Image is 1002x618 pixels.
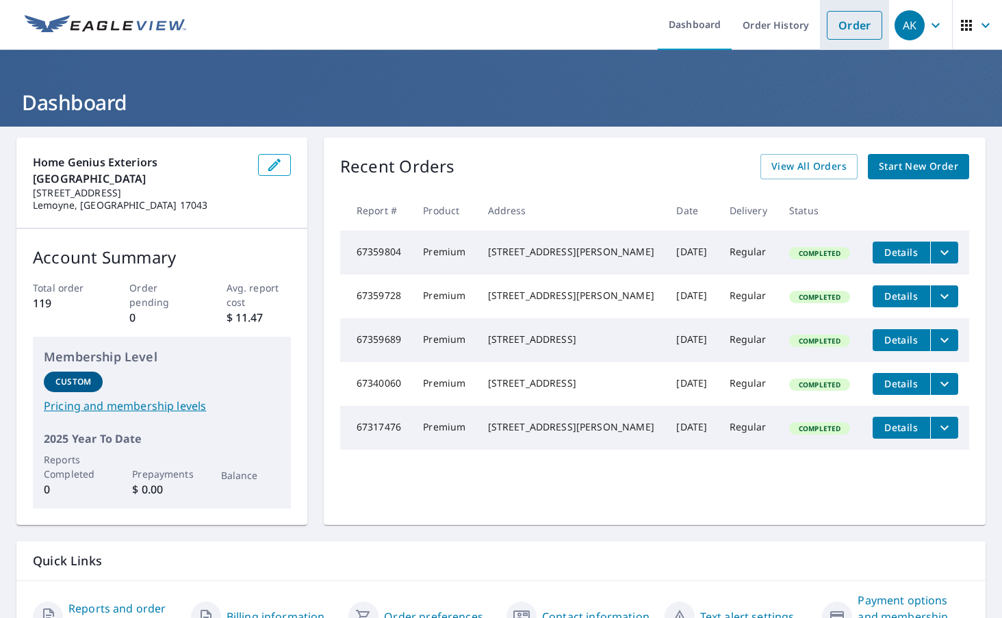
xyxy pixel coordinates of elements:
[44,398,280,414] a: Pricing and membership levels
[778,190,862,231] th: Status
[477,190,666,231] th: Address
[44,430,280,447] p: 2025 Year To Date
[340,318,412,362] td: 67359689
[930,285,958,307] button: filesDropdownBtn-67359728
[879,158,958,175] span: Start New Order
[488,245,655,259] div: [STREET_ADDRESS][PERSON_NAME]
[881,421,922,434] span: Details
[719,190,778,231] th: Delivery
[791,248,849,258] span: Completed
[33,245,291,270] p: Account Summary
[44,452,103,481] p: Reports Completed
[719,274,778,318] td: Regular
[881,289,922,302] span: Details
[930,417,958,439] button: filesDropdownBtn-67317476
[132,467,191,481] p: Prepayments
[827,11,882,40] a: Order
[488,333,655,346] div: [STREET_ADDRESS]
[129,281,194,309] p: Order pending
[665,318,718,362] td: [DATE]
[873,373,930,395] button: detailsBtn-67340060
[719,362,778,406] td: Regular
[791,292,849,302] span: Completed
[488,289,655,302] div: [STREET_ADDRESS][PERSON_NAME]
[340,154,455,179] p: Recent Orders
[340,231,412,274] td: 67359804
[340,362,412,406] td: 67340060
[760,154,858,179] a: View All Orders
[412,362,476,406] td: Premium
[881,377,922,390] span: Details
[791,380,849,389] span: Completed
[412,318,476,362] td: Premium
[55,376,91,388] p: Custom
[930,373,958,395] button: filesDropdownBtn-67340060
[33,187,247,199] p: [STREET_ADDRESS]
[227,309,291,326] p: $ 11.47
[129,309,194,326] p: 0
[488,376,655,390] div: [STREET_ADDRESS]
[665,406,718,450] td: [DATE]
[132,481,191,498] p: $ 0.00
[930,242,958,263] button: filesDropdownBtn-67359804
[881,246,922,259] span: Details
[665,274,718,318] td: [DATE]
[771,158,847,175] span: View All Orders
[33,281,97,295] p: Total order
[16,88,986,116] h1: Dashboard
[44,481,103,498] p: 0
[412,274,476,318] td: Premium
[340,190,412,231] th: Report #
[340,406,412,450] td: 67317476
[25,15,186,36] img: EV Logo
[488,420,655,434] div: [STREET_ADDRESS][PERSON_NAME]
[873,285,930,307] button: detailsBtn-67359728
[868,154,969,179] a: Start New Order
[33,154,247,187] p: Home Genius Exteriors [GEOGRAPHIC_DATA]
[791,424,849,433] span: Completed
[719,318,778,362] td: Regular
[33,552,969,569] p: Quick Links
[665,362,718,406] td: [DATE]
[44,348,280,366] p: Membership Level
[412,190,476,231] th: Product
[665,231,718,274] td: [DATE]
[412,231,476,274] td: Premium
[895,10,925,40] div: AK
[719,406,778,450] td: Regular
[665,190,718,231] th: Date
[873,329,930,351] button: detailsBtn-67359689
[227,281,291,309] p: Avg. report cost
[33,295,97,311] p: 119
[412,406,476,450] td: Premium
[33,199,247,211] p: Lemoyne, [GEOGRAPHIC_DATA] 17043
[930,329,958,351] button: filesDropdownBtn-67359689
[221,468,280,482] p: Balance
[340,274,412,318] td: 67359728
[873,242,930,263] button: detailsBtn-67359804
[881,333,922,346] span: Details
[791,336,849,346] span: Completed
[873,417,930,439] button: detailsBtn-67317476
[719,231,778,274] td: Regular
